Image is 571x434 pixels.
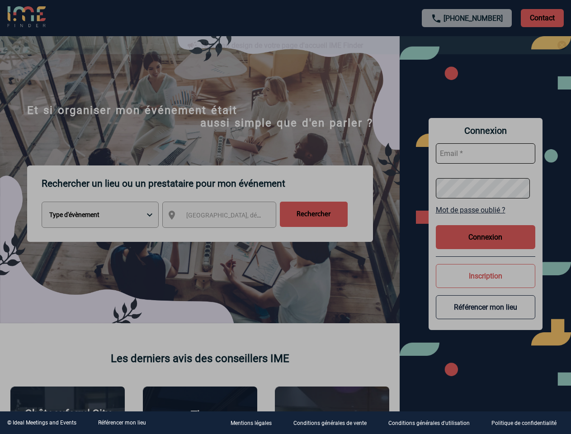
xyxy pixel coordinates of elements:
[484,419,571,427] a: Politique de confidentialité
[286,419,381,427] a: Conditions générales de vente
[231,420,272,427] p: Mentions légales
[491,420,557,427] p: Politique de confidentialité
[388,420,470,427] p: Conditions générales d'utilisation
[293,420,367,427] p: Conditions générales de vente
[223,419,286,427] a: Mentions légales
[98,420,146,426] a: Référencer mon lieu
[381,419,484,427] a: Conditions générales d'utilisation
[7,420,76,426] div: © Ideal Meetings and Events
